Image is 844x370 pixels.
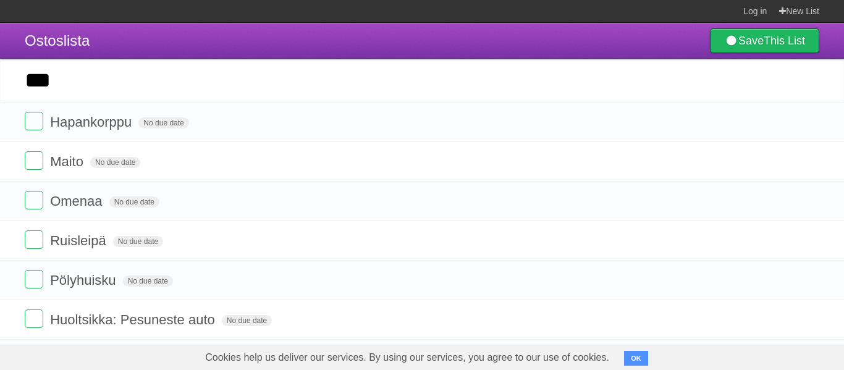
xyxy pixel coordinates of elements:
[25,32,90,49] span: Ostoslista
[50,272,119,288] span: Pölyhuisku
[25,191,43,209] label: Done
[764,35,805,47] b: This List
[25,151,43,170] label: Done
[50,193,105,209] span: Omenaa
[50,233,109,248] span: Ruisleipä
[25,309,43,328] label: Done
[25,112,43,130] label: Done
[109,196,159,208] span: No due date
[193,345,622,370] span: Cookies help us deliver our services. By using our services, you agree to our use of cookies.
[113,236,163,247] span: No due date
[138,117,188,128] span: No due date
[50,114,135,130] span: Hapankorppu
[50,312,218,327] span: Huoltsikka: Pesuneste auto
[710,28,819,53] a: SaveThis List
[50,154,87,169] span: Maito
[222,315,272,326] span: No due date
[123,275,173,287] span: No due date
[624,351,648,366] button: OK
[90,157,140,168] span: No due date
[25,230,43,249] label: Done
[25,270,43,288] label: Done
